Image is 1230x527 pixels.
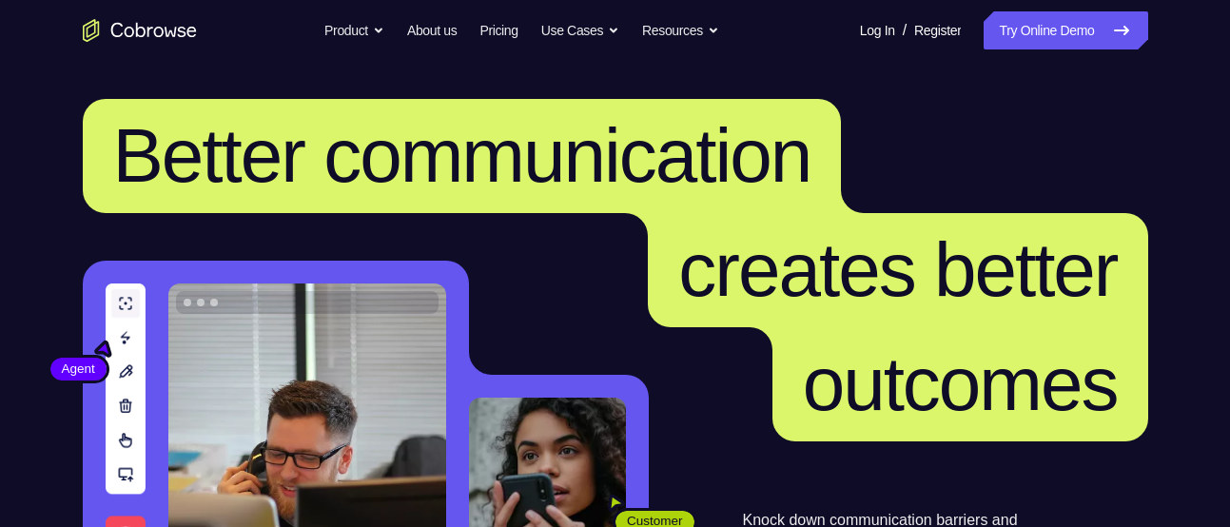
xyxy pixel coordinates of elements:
[803,342,1118,426] span: outcomes
[678,227,1117,312] span: creates better
[903,19,907,42] span: /
[83,19,197,42] a: Go to the home page
[324,11,384,49] button: Product
[113,113,811,198] span: Better communication
[642,11,719,49] button: Resources
[914,11,961,49] a: Register
[984,11,1147,49] a: Try Online Demo
[479,11,517,49] a: Pricing
[541,11,619,49] button: Use Cases
[407,11,457,49] a: About us
[860,11,895,49] a: Log In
